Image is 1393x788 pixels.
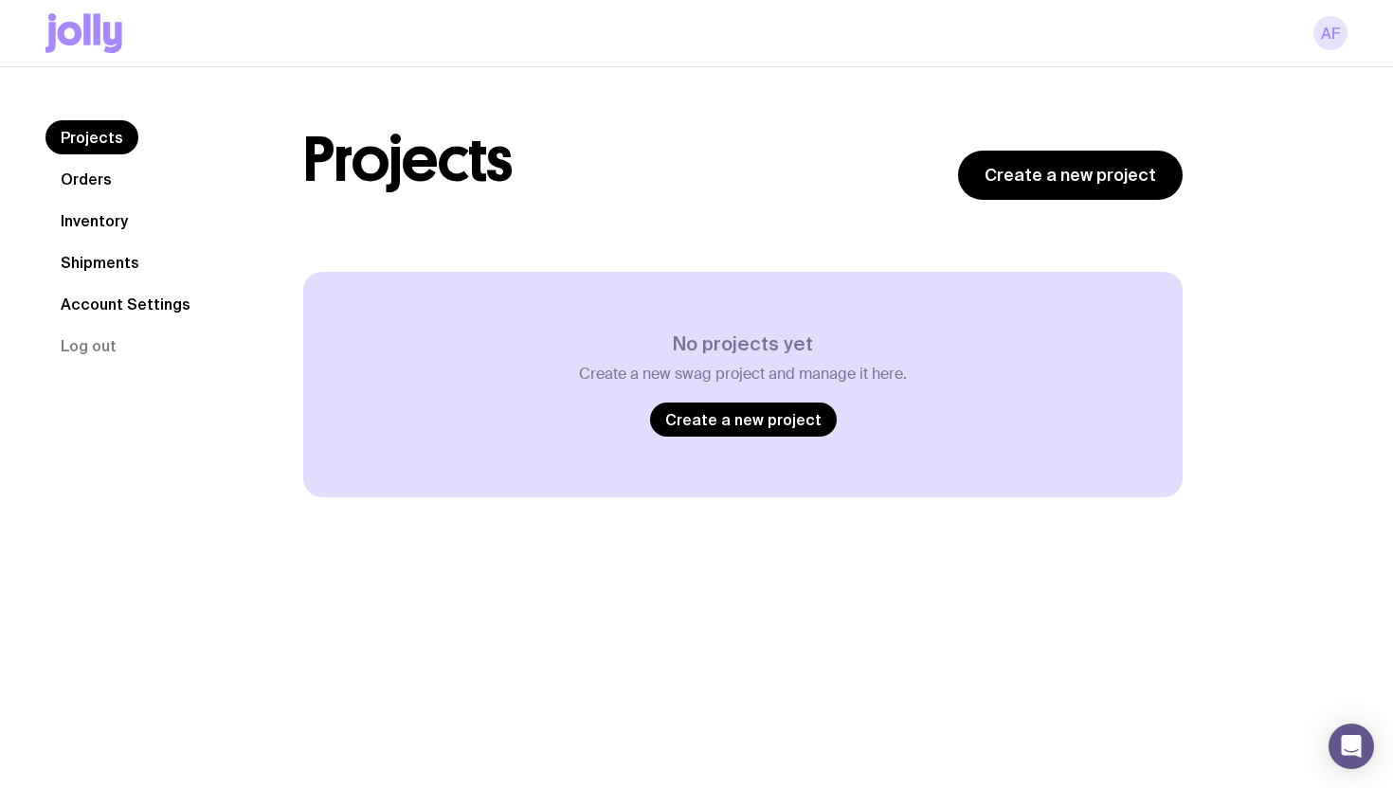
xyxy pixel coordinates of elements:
[45,329,132,363] button: Log out
[650,403,837,437] a: Create a new project
[45,204,143,238] a: Inventory
[45,162,127,196] a: Orders
[579,365,907,384] p: Create a new swag project and manage it here.
[1313,16,1348,50] a: AF
[579,332,907,355] h3: No projects yet
[45,287,206,321] a: Account Settings
[1329,724,1374,769] div: Open Intercom Messenger
[303,130,513,190] h1: Projects
[45,245,154,279] a: Shipments
[958,151,1183,200] a: Create a new project
[45,120,138,154] a: Projects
